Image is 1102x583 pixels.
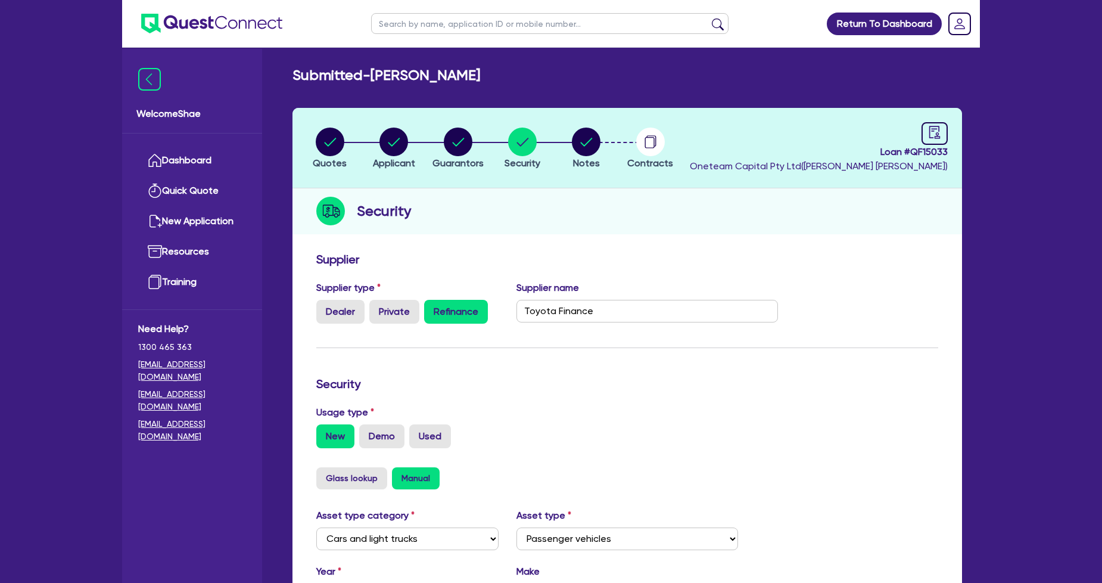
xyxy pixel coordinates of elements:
label: Used [409,424,451,448]
span: Applicant [373,157,415,169]
button: Glass lookup [316,467,387,489]
label: Refinance [424,300,488,324]
a: [EMAIL_ADDRESS][DOMAIN_NAME] [138,358,246,383]
h3: Security [316,377,938,391]
span: Quotes [313,157,347,169]
a: Dropdown toggle [944,8,975,39]
span: Security [505,157,540,169]
button: Contracts [627,127,674,171]
button: Applicant [372,127,416,171]
span: 1300 465 363 [138,341,246,353]
a: Training [138,267,246,297]
label: Supplier name [516,281,579,295]
button: Security [504,127,541,171]
h2: Security [357,200,411,222]
img: training [148,275,162,289]
span: Loan # QF15033 [690,145,948,159]
a: [EMAIL_ADDRESS][DOMAIN_NAME] [138,388,246,413]
img: icon-menu-close [138,68,161,91]
span: Contracts [627,157,673,169]
button: Manual [392,467,440,489]
button: Notes [571,127,601,171]
input: Search by name, application ID or mobile number... [371,13,729,34]
button: Quotes [312,127,347,171]
img: quest-connect-logo-blue [141,14,282,33]
a: New Application [138,206,246,237]
h3: Supplier [316,252,938,266]
span: Welcome Shae [136,107,248,121]
label: Supplier type [316,281,381,295]
label: Usage type [316,405,374,420]
label: Asset type [516,508,571,523]
img: new-application [148,214,162,228]
a: Resources [138,237,246,267]
button: Guarantors [432,127,484,171]
img: quick-quote [148,184,162,198]
h2: Submitted - [PERSON_NAME] [292,67,480,84]
a: [EMAIL_ADDRESS][DOMAIN_NAME] [138,418,246,443]
span: audit [928,126,941,139]
label: Year [316,565,341,579]
img: resources [148,244,162,259]
label: Demo [359,424,404,448]
label: Asset type category [316,508,415,523]
a: Return To Dashboard [827,13,942,35]
span: Need Help? [138,322,246,336]
a: audit [922,122,948,145]
label: Private [369,300,419,324]
label: Dealer [316,300,365,324]
label: Make [516,565,540,579]
img: step-icon [316,197,345,225]
a: Dashboard [138,145,246,176]
span: Oneteam Capital Pty Ltd ( [PERSON_NAME] [PERSON_NAME] ) [690,160,948,172]
span: Guarantors [432,157,484,169]
a: Quick Quote [138,176,246,206]
span: Notes [573,157,600,169]
label: New [316,424,354,448]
